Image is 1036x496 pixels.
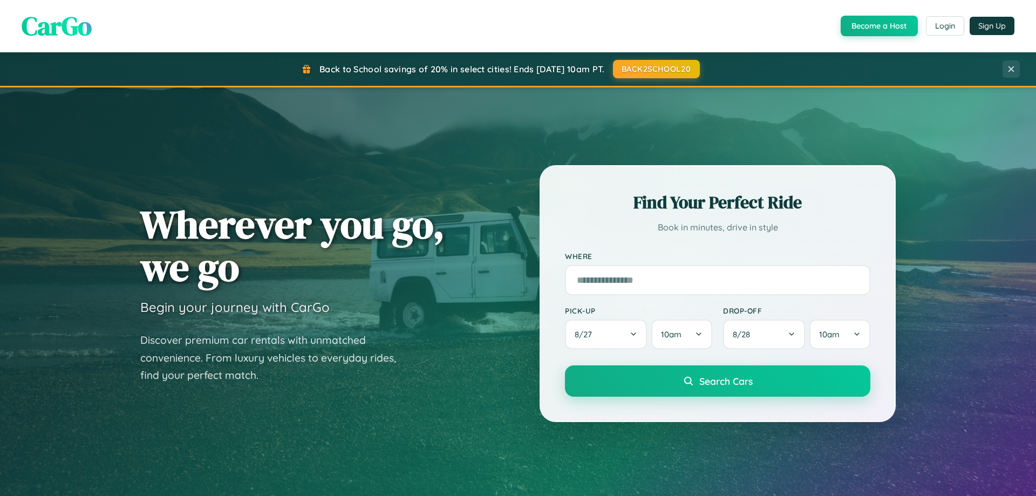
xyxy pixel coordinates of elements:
button: Search Cars [565,365,870,397]
label: Pick-up [565,306,712,315]
h1: Wherever you go, we go [140,203,445,288]
button: Become a Host [841,16,918,36]
button: 10am [651,320,712,349]
label: Drop-off [723,306,870,315]
span: CarGo [22,8,92,44]
p: Book in minutes, drive in style [565,220,870,235]
p: Discover premium car rentals with unmatched convenience. From luxury vehicles to everyday rides, ... [140,331,410,384]
span: 10am [819,329,840,339]
label: Where [565,252,870,261]
button: 10am [809,320,870,349]
button: Sign Up [970,17,1014,35]
span: Back to School savings of 20% in select cities! Ends [DATE] 10am PT. [319,64,604,74]
button: 8/27 [565,320,647,349]
span: 8 / 28 [733,329,755,339]
button: Login [926,16,964,36]
span: Search Cars [699,375,753,387]
button: BACK2SCHOOL20 [613,60,700,78]
span: 10am [661,329,681,339]
h3: Begin your journey with CarGo [140,299,330,315]
h2: Find Your Perfect Ride [565,191,870,214]
button: 8/28 [723,320,805,349]
span: 8 / 27 [575,329,597,339]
